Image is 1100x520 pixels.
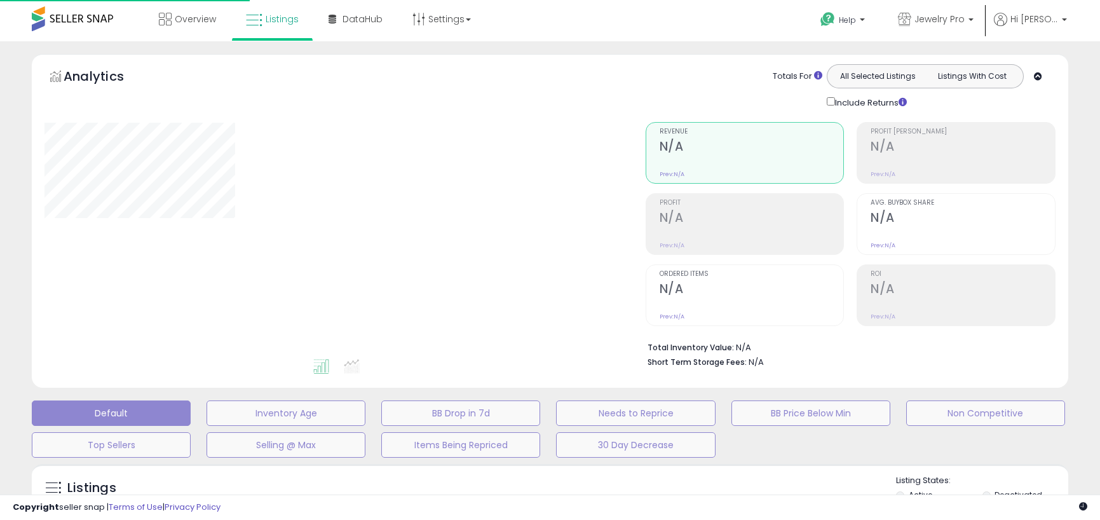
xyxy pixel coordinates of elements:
[871,200,1055,207] span: Avg. Buybox Share
[906,400,1065,426] button: Non Competitive
[871,282,1055,299] h2: N/A
[773,71,822,83] div: Totals For
[820,11,836,27] i: Get Help
[871,313,895,320] small: Prev: N/A
[207,400,365,426] button: Inventory Age
[207,432,365,458] button: Selling @ Max
[32,432,191,458] button: Top Sellers
[660,271,844,278] span: Ordered Items
[648,342,734,353] b: Total Inventory Value:
[648,339,1046,354] li: N/A
[749,356,764,368] span: N/A
[660,242,684,249] small: Prev: N/A
[871,128,1055,135] span: Profit [PERSON_NAME]
[660,139,844,156] h2: N/A
[871,271,1055,278] span: ROI
[266,13,299,25] span: Listings
[13,502,221,514] div: seller snap | |
[914,13,965,25] span: Jewelry Pro
[660,282,844,299] h2: N/A
[13,501,59,513] strong: Copyright
[817,95,922,109] div: Include Returns
[556,400,715,426] button: Needs to Reprice
[839,15,856,25] span: Help
[175,13,216,25] span: Overview
[1010,13,1058,25] span: Hi [PERSON_NAME]
[660,313,684,320] small: Prev: N/A
[32,400,191,426] button: Default
[871,210,1055,228] h2: N/A
[660,210,844,228] h2: N/A
[831,68,925,85] button: All Selected Listings
[648,357,747,367] b: Short Term Storage Fees:
[871,242,895,249] small: Prev: N/A
[994,13,1067,41] a: Hi [PERSON_NAME]
[64,67,149,88] h5: Analytics
[381,432,540,458] button: Items Being Repriced
[556,432,715,458] button: 30 Day Decrease
[731,400,890,426] button: BB Price Below Min
[660,128,844,135] span: Revenue
[925,68,1019,85] button: Listings With Cost
[660,200,844,207] span: Profit
[660,170,684,178] small: Prev: N/A
[381,400,540,426] button: BB Drop in 7d
[343,13,383,25] span: DataHub
[871,170,895,178] small: Prev: N/A
[810,2,878,41] a: Help
[871,139,1055,156] h2: N/A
